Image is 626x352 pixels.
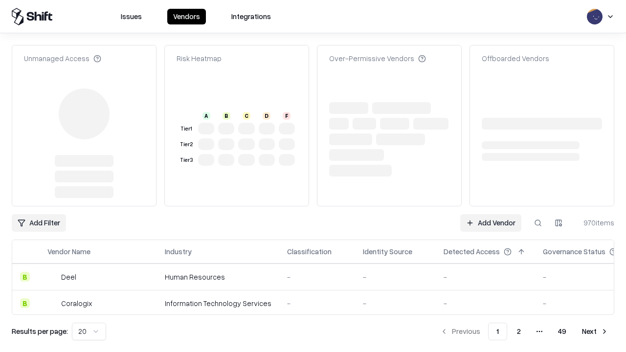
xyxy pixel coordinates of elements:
button: Next [576,323,614,340]
div: 970 items [575,218,614,228]
div: Human Resources [165,272,271,282]
p: Results per page: [12,326,68,336]
div: Classification [287,246,332,257]
div: Deel [61,272,76,282]
a: Add Vendor [460,214,521,232]
button: Issues [115,9,148,24]
div: B [223,112,230,120]
div: Tier 3 [179,156,194,164]
button: Integrations [225,9,277,24]
div: - [444,298,527,308]
div: Risk Heatmap [177,53,222,64]
div: Information Technology Services [165,298,271,308]
div: - [444,272,527,282]
div: - [363,272,428,282]
div: Identity Source [363,246,412,257]
div: Over-Permissive Vendors [329,53,426,64]
div: A [202,112,210,120]
div: F [283,112,291,120]
div: Tier 2 [179,140,194,149]
div: C [243,112,250,120]
div: - [287,272,347,282]
div: Offboarded Vendors [482,53,549,64]
div: B [20,298,30,308]
div: Industry [165,246,192,257]
button: 1 [488,323,507,340]
div: Tier 1 [179,125,194,133]
div: - [363,298,428,308]
div: - [287,298,347,308]
div: Vendor Name [47,246,90,257]
button: Add Filter [12,214,66,232]
div: Unmanaged Access [24,53,101,64]
div: Coralogix [61,298,92,308]
div: Detected Access [444,246,500,257]
img: Coralogix [47,298,57,308]
div: B [20,272,30,282]
nav: pagination [434,323,614,340]
button: Vendors [167,9,206,24]
div: Governance Status [543,246,605,257]
img: Deel [47,272,57,282]
div: D [263,112,270,120]
button: 49 [550,323,574,340]
button: 2 [509,323,529,340]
